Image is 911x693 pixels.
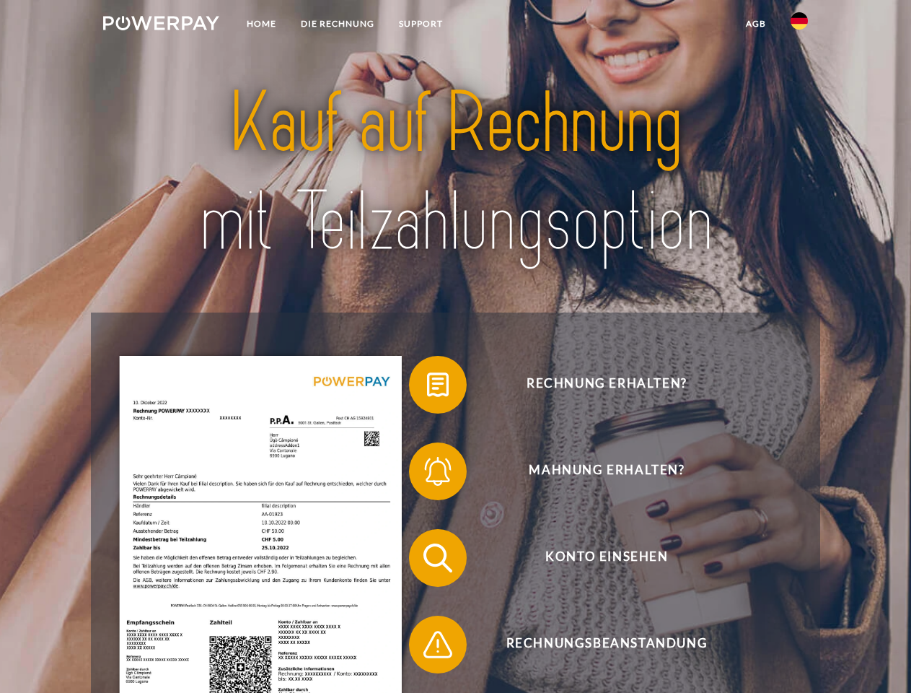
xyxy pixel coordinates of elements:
img: de [791,12,808,30]
a: SUPPORT [387,11,455,37]
button: Konto einsehen [409,529,784,587]
img: qb_bell.svg [420,453,456,489]
button: Mahnung erhalten? [409,443,784,500]
img: title-powerpay_de.svg [138,69,773,276]
button: Rechnung erhalten? [409,356,784,414]
img: logo-powerpay-white.svg [103,16,219,30]
button: Rechnungsbeanstandung [409,616,784,674]
span: Rechnungsbeanstandung [430,616,783,674]
a: agb [734,11,778,37]
span: Rechnung erhalten? [430,356,783,414]
img: qb_search.svg [420,540,456,576]
img: qb_bill.svg [420,367,456,403]
span: Mahnung erhalten? [430,443,783,500]
a: DIE RECHNUNG [289,11,387,37]
span: Konto einsehen [430,529,783,587]
img: qb_warning.svg [420,627,456,663]
a: Home [234,11,289,37]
